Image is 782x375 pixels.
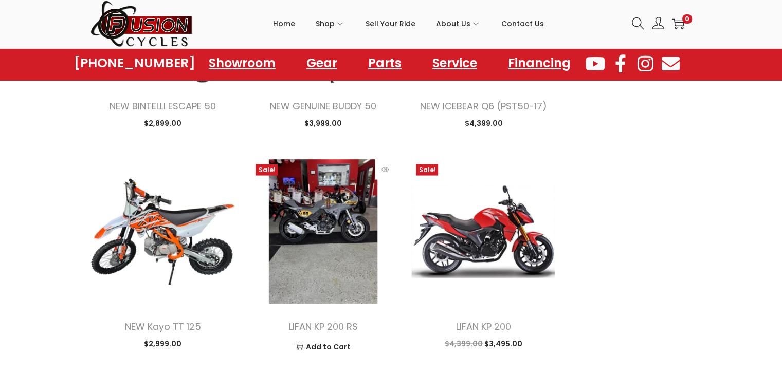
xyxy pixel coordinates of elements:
[273,11,295,36] span: Home
[198,51,286,75] a: Showroom
[420,100,547,113] a: NEW ICEBEAR Q6 (PST50-17)
[484,339,489,349] span: $
[456,320,511,333] a: LIFAN KP 200
[74,56,195,70] a: [PHONE_NUMBER]
[436,11,470,36] span: About Us
[445,339,483,349] span: 4,399.00
[124,320,201,333] a: NEW Kayo TT 125
[484,339,522,349] span: 3,495.00
[304,118,342,128] span: 3,999.00
[144,339,149,349] span: $
[304,118,309,128] span: $
[296,51,348,75] a: Gear
[258,339,388,354] a: Add to Cart
[366,1,415,47] a: Sell Your Ride
[464,118,469,128] span: $
[672,17,684,30] a: 0
[375,159,395,180] span: Quick View
[288,320,357,333] a: LIFAN KP 200 RS
[144,339,181,349] span: 2,999.00
[366,11,415,36] span: Sell Your Ride
[501,11,544,36] span: Contact Us
[445,339,449,349] span: $
[270,100,376,113] a: NEW GENUINE BUDDY 50
[198,51,581,75] nav: Menu
[316,1,345,47] a: Shop
[498,51,581,75] a: Financing
[316,11,335,36] span: Shop
[144,118,149,128] span: $
[273,1,295,47] a: Home
[358,51,412,75] a: Parts
[110,100,216,113] a: NEW BINTELLI ESCAPE 50
[464,118,502,128] span: 4,399.00
[144,118,181,128] span: 2,899.00
[501,1,544,47] a: Contact Us
[193,1,624,47] nav: Primary navigation
[436,1,481,47] a: About Us
[422,51,487,75] a: Service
